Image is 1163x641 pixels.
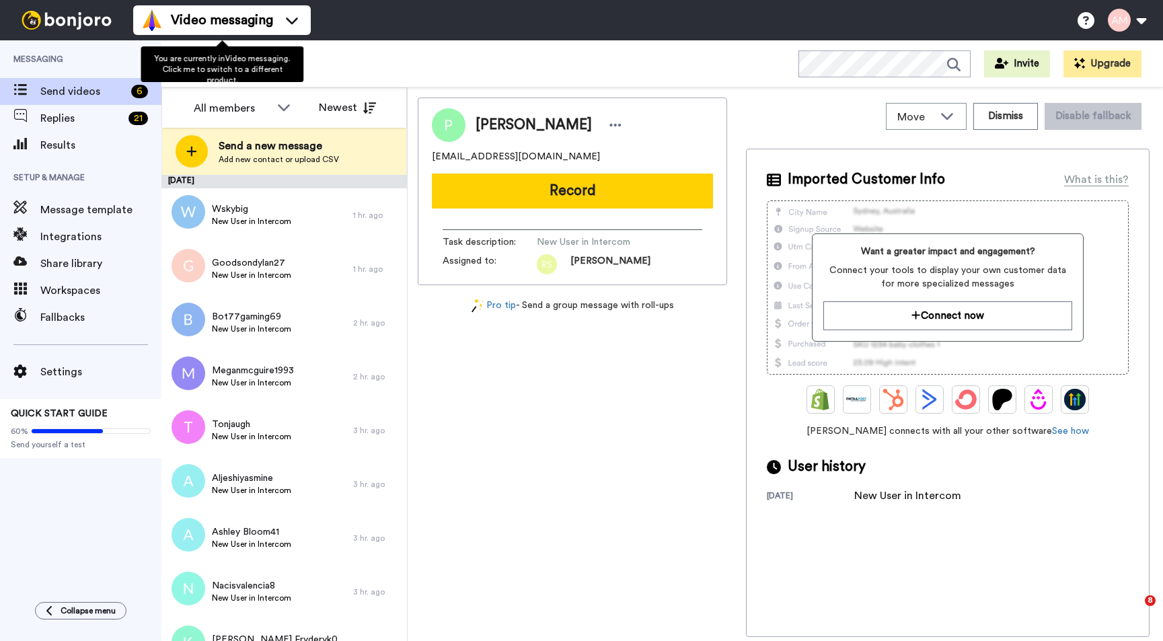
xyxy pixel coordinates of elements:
[854,488,961,504] div: New User in Intercom
[353,479,400,490] div: 3 hr. ago
[141,9,163,31] img: vm-color.svg
[1117,595,1150,628] iframe: Intercom live chat
[955,389,977,410] img: ConvertKit
[212,216,291,227] span: New User in Intercom
[212,579,291,593] span: Nacisvalencia8
[212,539,291,550] span: New User in Intercom
[443,254,537,274] span: Assigned to:
[353,264,400,274] div: 1 hr. ago
[212,310,291,324] span: Bot77gaming69
[40,282,161,299] span: Workspaces
[212,593,291,603] span: New User in Intercom
[154,54,290,84] span: You are currently in Video messaging . Click me to switch to a different product.
[1045,103,1141,130] button: Disable fallback
[1064,172,1129,188] div: What is this?
[171,11,273,30] span: Video messaging
[172,464,205,498] img: a.png
[212,377,294,388] span: New User in Intercom
[172,410,205,444] img: t.png
[846,389,868,410] img: Ontraport
[40,364,161,380] span: Settings
[11,409,108,418] span: QUICK START GUIDE
[40,202,161,218] span: Message template
[570,254,650,274] span: [PERSON_NAME]
[212,364,294,377] span: Meganmcguire1993
[788,457,866,477] span: User history
[897,109,934,125] span: Move
[353,533,400,543] div: 3 hr. ago
[767,424,1129,438] span: [PERSON_NAME] connects with all your other software
[1052,426,1089,436] a: See how
[212,431,291,442] span: New User in Intercom
[991,389,1013,410] img: Patreon
[1145,595,1156,606] span: 8
[984,50,1050,77] button: Invite
[537,235,665,249] span: New User in Intercom
[353,317,400,328] div: 2 hr. ago
[432,150,600,163] span: [EMAIL_ADDRESS][DOMAIN_NAME]
[194,100,270,116] div: All members
[172,572,205,605] img: n.png
[767,490,854,504] div: [DATE]
[40,229,161,245] span: Integrations
[1028,389,1049,410] img: Drip
[212,202,291,216] span: Wskybig
[823,301,1072,330] button: Connect now
[11,439,151,450] span: Send yourself a test
[16,11,117,30] img: bj-logo-header-white.svg
[353,587,400,597] div: 3 hr. ago
[219,138,339,154] span: Send a new message
[212,256,291,270] span: Goodsondylan27
[309,94,386,121] button: Newest
[418,299,727,313] div: - Send a group message with roll-ups
[472,299,484,313] img: magic-wand.svg
[172,195,205,229] img: w.png
[219,154,339,165] span: Add new contact or upload CSV
[61,605,116,616] span: Collapse menu
[212,472,291,485] span: Aljeshiyasmine
[161,175,407,188] div: [DATE]
[432,108,465,142] img: Image of Porshe Blackmon
[919,389,940,410] img: ActiveCampaign
[40,110,123,126] span: Replies
[353,210,400,221] div: 1 hr. ago
[40,309,161,326] span: Fallbacks
[212,270,291,280] span: New User in Intercom
[537,254,557,274] img: rs.png
[353,425,400,436] div: 3 hr. ago
[788,169,945,190] span: Imported Customer Info
[472,299,516,313] a: Pro tip
[476,115,592,135] span: [PERSON_NAME]
[40,83,126,100] span: Send videos
[172,249,205,282] img: g.png
[131,85,148,98] div: 6
[823,264,1072,291] span: Connect your tools to display your own customer data for more specialized messages
[810,389,831,410] img: Shopify
[172,356,205,390] img: m.png
[883,389,904,410] img: Hubspot
[212,485,291,496] span: New User in Intercom
[11,426,28,437] span: 60%
[172,518,205,552] img: a.png
[1064,389,1086,410] img: GoHighLevel
[212,324,291,334] span: New User in Intercom
[443,235,537,249] span: Task description :
[128,112,148,125] div: 21
[1063,50,1141,77] button: Upgrade
[432,174,713,209] button: Record
[823,245,1072,258] span: Want a greater impact and engagement?
[35,602,126,619] button: Collapse menu
[212,418,291,431] span: Tonjaugh
[40,137,161,153] span: Results
[973,103,1038,130] button: Dismiss
[212,525,291,539] span: Ashley Bloom41
[172,303,205,336] img: b.png
[40,256,161,272] span: Share library
[353,371,400,382] div: 2 hr. ago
